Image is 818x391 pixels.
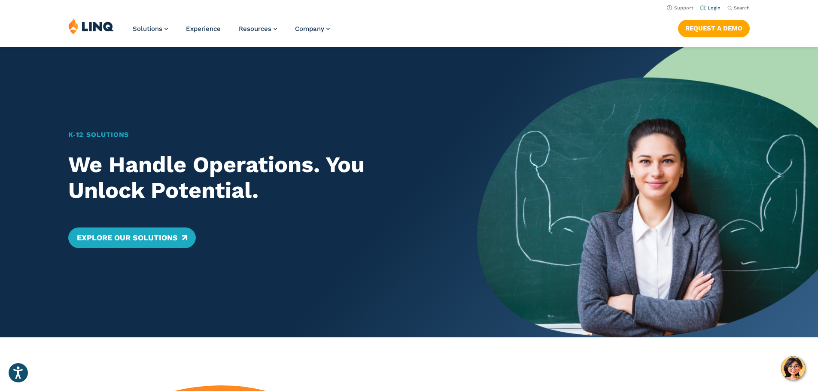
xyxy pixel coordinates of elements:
[133,25,162,33] span: Solutions
[700,5,721,11] a: Login
[68,130,444,140] h1: K‑12 Solutions
[781,356,805,380] button: Hello, have a question? Let’s chat.
[133,25,168,33] a: Solutions
[727,5,750,11] button: Open Search Bar
[68,227,196,248] a: Explore Our Solutions
[239,25,277,33] a: Resources
[133,18,330,46] nav: Primary Navigation
[68,18,114,34] img: LINQ | K‑12 Software
[68,152,444,203] h2: We Handle Operations. You Unlock Potential.
[734,5,750,11] span: Search
[295,25,324,33] span: Company
[186,25,221,33] a: Experience
[477,47,818,337] img: Home Banner
[667,5,693,11] a: Support
[295,25,330,33] a: Company
[678,18,750,37] nav: Button Navigation
[678,20,750,37] a: Request a Demo
[239,25,271,33] span: Resources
